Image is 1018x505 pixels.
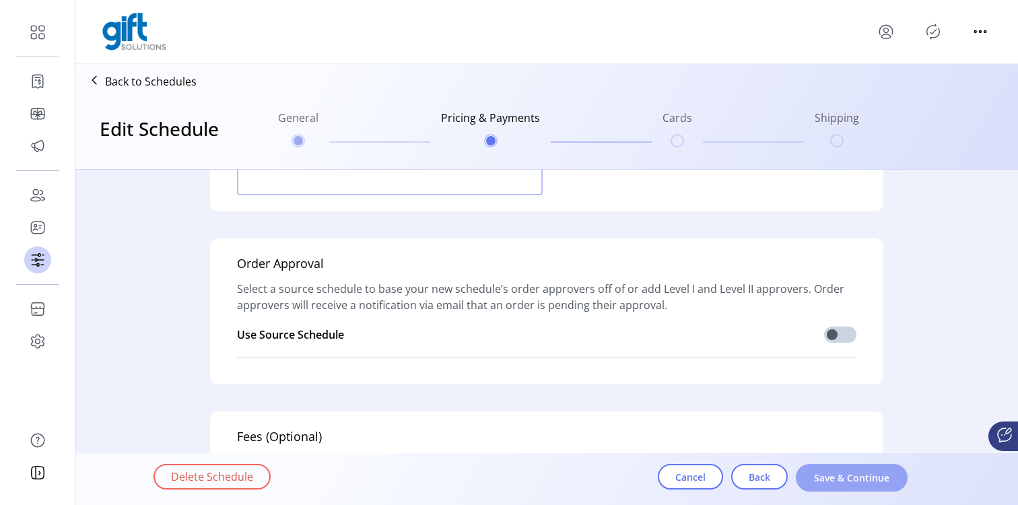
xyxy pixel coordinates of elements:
[105,73,197,90] p: Back to Schedules
[102,13,166,50] img: logo
[875,21,897,42] button: menu
[970,21,991,42] button: menu
[731,464,788,490] button: Back
[237,281,856,313] span: Select a source schedule to base your new schedule’s order approvers off of or add Level I and Le...
[796,464,908,492] button: Save & Continue
[237,327,344,342] span: Use Source Schedule
[675,470,706,484] span: Cancel
[171,469,253,485] span: Delete Schedule
[749,470,770,484] span: Back
[237,428,322,454] h5: Fees (Optional)
[658,464,723,490] button: Cancel
[154,464,271,490] button: Delete Schedule
[813,471,890,485] span: Save & Continue
[237,255,324,281] h5: Order Approval
[922,21,944,42] button: Publisher Panel
[100,114,219,143] h3: Edit Schedule
[441,110,540,134] h6: Pricing & Payments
